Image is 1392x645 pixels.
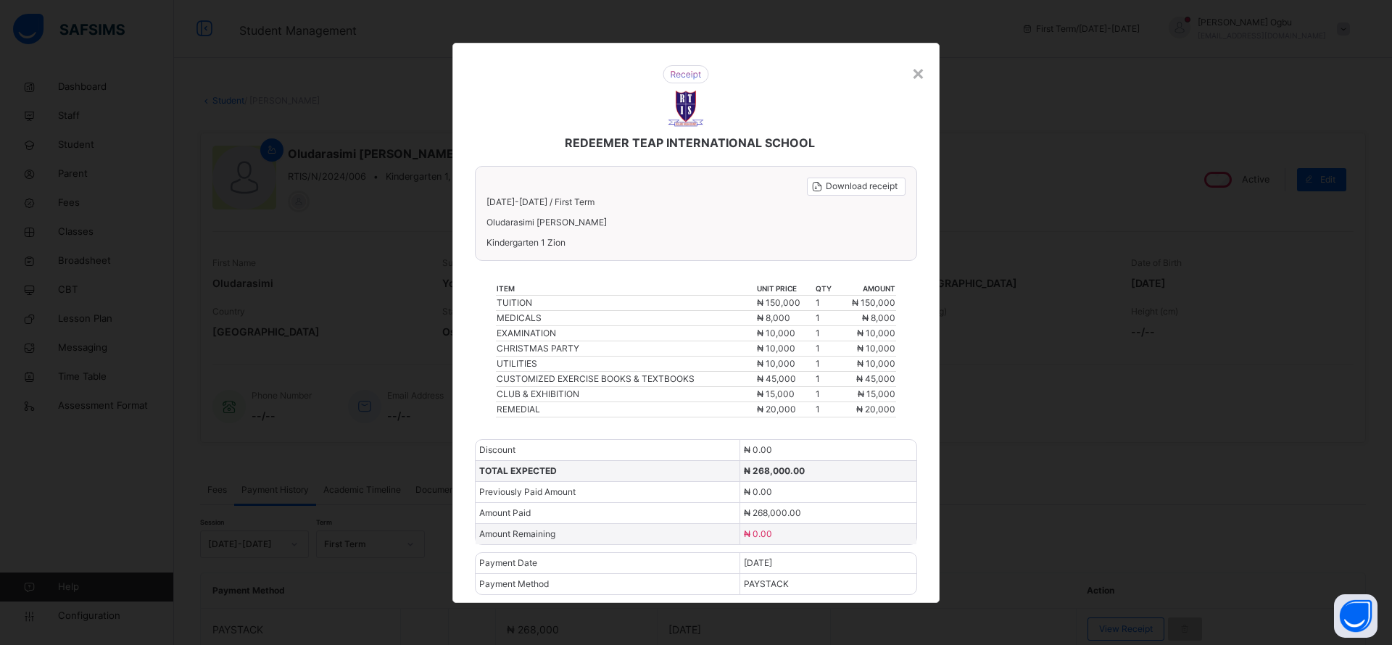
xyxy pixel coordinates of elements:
[856,404,895,415] span: ₦ 20,000
[837,283,896,296] th: amount
[815,295,837,310] td: 1
[757,328,795,338] span: ₦ 10,000
[479,507,531,518] span: Amount Paid
[857,328,895,338] span: ₦ 10,000
[497,373,755,386] div: CUSTOMIZED EXERCISE BOOKS & TEXTBOOKS
[757,358,795,369] span: ₦ 10,000
[668,91,704,127] img: REDEEMER TEAP INTERNATIONAL SCHOOL
[815,386,837,401] td: 1
[852,297,895,308] span: ₦ 150,000
[757,404,796,415] span: ₦ 20,000
[497,388,755,401] div: CLUB & EXHIBITION
[826,180,898,193] span: Download receipt
[486,216,906,229] span: Oludarasimi [PERSON_NAME]
[663,65,709,83] img: receipt.26f346b57495a98c98ef9b0bc63aa4d8.svg
[497,312,755,325] div: MEDICALS
[744,465,805,476] span: ₦ 268,000.00
[744,486,772,497] span: ₦ 0.00
[757,343,795,354] span: ₦ 10,000
[857,343,895,354] span: ₦ 10,000
[857,358,895,369] span: ₦ 10,000
[744,444,772,455] span: ₦ 0.00
[497,327,755,340] div: EXAMINATION
[756,283,815,296] th: unit price
[815,325,837,341] td: 1
[479,528,555,539] span: Amount Remaining
[757,388,795,399] span: ₦ 15,000
[757,373,796,384] span: ₦ 45,000
[815,310,837,325] td: 1
[858,388,895,399] span: ₦ 15,000
[486,236,906,249] span: Kindergarten 1 Zion
[497,342,755,355] div: CHRISTMAS PARTY
[815,401,837,417] td: 1
[815,283,837,296] th: qty
[497,403,755,416] div: REMEDIAL
[856,373,895,384] span: ₦ 45,000
[744,578,789,589] span: PAYSTACK
[486,196,594,207] span: [DATE]-[DATE] / First Term
[744,507,801,518] span: ₦ 268,000.00
[479,578,549,589] span: Payment Method
[815,356,837,371] td: 1
[479,465,557,476] span: TOTAL EXPECTED
[497,357,755,370] div: UTILITIES
[911,57,925,88] div: ×
[815,371,837,386] td: 1
[496,283,756,296] th: item
[757,297,800,308] span: ₦ 150,000
[757,312,790,323] span: ₦ 8,000
[479,557,537,568] span: Payment Date
[744,528,772,539] span: ₦ 0.00
[744,557,772,568] span: [DATE]
[479,444,515,455] span: Discount
[497,296,755,309] div: TUITION
[565,134,815,151] span: REDEEMER TEAP INTERNATIONAL SCHOOL
[862,312,895,323] span: ₦ 8,000
[1334,594,1377,638] button: Open asap
[479,486,576,497] span: Previously Paid Amount
[815,341,837,356] td: 1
